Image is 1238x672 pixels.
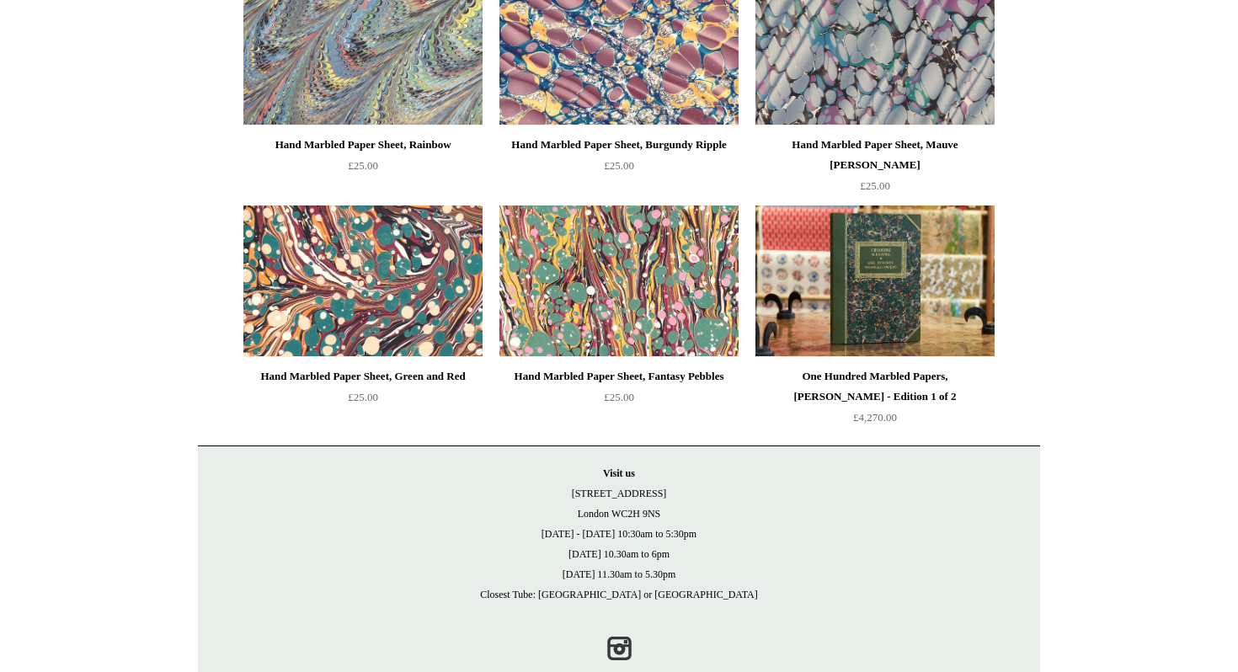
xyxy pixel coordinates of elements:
[499,366,739,435] a: Hand Marbled Paper Sheet, Fantasy Pebbles £25.00
[760,366,990,407] div: One Hundred Marbled Papers, [PERSON_NAME] - Edition 1 of 2
[504,135,734,155] div: Hand Marbled Paper Sheet, Burgundy Ripple
[504,366,734,387] div: Hand Marbled Paper Sheet, Fantasy Pebbles
[603,467,635,479] strong: Visit us
[243,135,483,204] a: Hand Marbled Paper Sheet, Rainbow £25.00
[604,391,634,403] span: £25.00
[499,205,739,357] img: Hand Marbled Paper Sheet, Fantasy Pebbles
[860,179,890,192] span: £25.00
[248,135,478,155] div: Hand Marbled Paper Sheet, Rainbow
[215,463,1023,605] p: [STREET_ADDRESS] London WC2H 9NS [DATE] - [DATE] 10:30am to 5:30pm [DATE] 10.30am to 6pm [DATE] 1...
[755,205,995,357] a: One Hundred Marbled Papers, John Jeffery - Edition 1 of 2 One Hundred Marbled Papers, John Jeffer...
[348,391,378,403] span: £25.00
[499,135,739,204] a: Hand Marbled Paper Sheet, Burgundy Ripple £25.00
[243,205,483,357] img: Hand Marbled Paper Sheet, Green and Red
[853,411,897,424] span: £4,270.00
[348,159,378,172] span: £25.00
[243,205,483,357] a: Hand Marbled Paper Sheet, Green and Red Hand Marbled Paper Sheet, Green and Red
[604,159,634,172] span: £25.00
[755,135,995,204] a: Hand Marbled Paper Sheet, Mauve [PERSON_NAME] £25.00
[243,366,483,435] a: Hand Marbled Paper Sheet, Green and Red £25.00
[499,205,739,357] a: Hand Marbled Paper Sheet, Fantasy Pebbles Hand Marbled Paper Sheet, Fantasy Pebbles
[600,630,638,667] a: Instagram
[760,135,990,175] div: Hand Marbled Paper Sheet, Mauve [PERSON_NAME]
[755,366,995,435] a: One Hundred Marbled Papers, [PERSON_NAME] - Edition 1 of 2 £4,270.00
[248,366,478,387] div: Hand Marbled Paper Sheet, Green and Red
[755,205,995,357] img: One Hundred Marbled Papers, John Jeffery - Edition 1 of 2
